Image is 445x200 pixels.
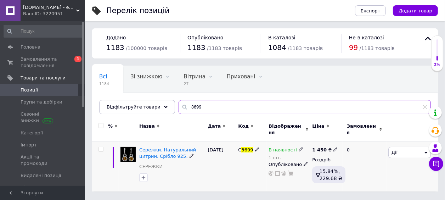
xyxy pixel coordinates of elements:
div: [DATE] [206,141,237,191]
span: Не в каталозі [349,35,384,40]
span: / 100000 товарів [126,45,167,51]
span: Імпорт [21,142,37,148]
input: Пошук [4,25,84,38]
span: Всі [99,73,107,80]
span: 925.in.ua - еталон якості срібла [23,4,76,11]
img: Серьги. Натуральный цитрин. Серебро 925. [120,147,136,162]
div: 2% [432,62,443,67]
a: СЕРЕЖКИ [139,163,163,170]
div: Перелік позицій [106,7,170,15]
span: Головна [21,44,40,50]
span: Код [238,123,249,129]
span: 3699 [241,147,253,152]
a: Сережки. Натуральний цитрин. Срібло 925. [139,147,196,159]
span: В каталозі [268,35,295,40]
span: Відображення [269,123,304,136]
span: Вітрина [184,73,205,80]
span: Позиції [21,87,38,93]
button: Чат з покупцем [429,157,443,171]
span: Замовлення [347,123,377,136]
span: Приховані [227,73,255,80]
span: Групи та добірки [21,99,62,105]
button: Додати товар [393,5,438,16]
span: Сезонні знижки [21,111,66,124]
span: Опубліковані [99,100,136,107]
div: 0 [343,141,387,191]
span: Відфільтруйте товари [107,104,160,110]
span: Дата [208,123,221,129]
span: 1183 [106,43,124,52]
span: / 1183 товарів [288,45,323,51]
span: 1183 [187,43,205,52]
input: Пошук по назві позиції, артикулу і пошуковим запитам [179,100,431,114]
span: В наявності [269,147,297,155]
div: Опубліковано [269,161,309,168]
span: Відновлення позицій [21,184,66,197]
div: 1 шт. [269,155,303,160]
div: ₴ [312,147,338,153]
span: 27 [184,81,205,87]
button: Експорт [355,5,386,16]
span: % [108,123,113,129]
span: Акції та промокоди [21,154,66,167]
span: 1 [74,56,81,62]
span: Товари та послуги [21,75,66,81]
span: Замовлення та повідомлення [21,56,66,69]
span: 99 [349,43,358,52]
span: Ціна [312,123,324,129]
span: Додати товар [399,8,432,13]
span: / 1183 товарів [207,45,242,51]
span: Зі знижкою [130,73,162,80]
div: Ваш ID: 3220951 [23,11,85,17]
span: Дії [392,150,398,155]
span: Додано [106,35,126,40]
span: 1184 [99,81,109,87]
span: Видалені позиції [21,172,61,179]
span: Опубліковано [187,35,224,40]
span: / 1183 товарів [360,45,395,51]
span: Категорії [21,130,43,136]
span: Експорт [361,8,381,13]
span: Назва [139,123,155,129]
span: 15.84%, 229.68 ₴ [320,168,342,181]
span: С [238,147,241,152]
div: Роздріб [312,157,341,163]
span: 1084 [268,43,286,52]
b: 1 450 [312,147,327,152]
